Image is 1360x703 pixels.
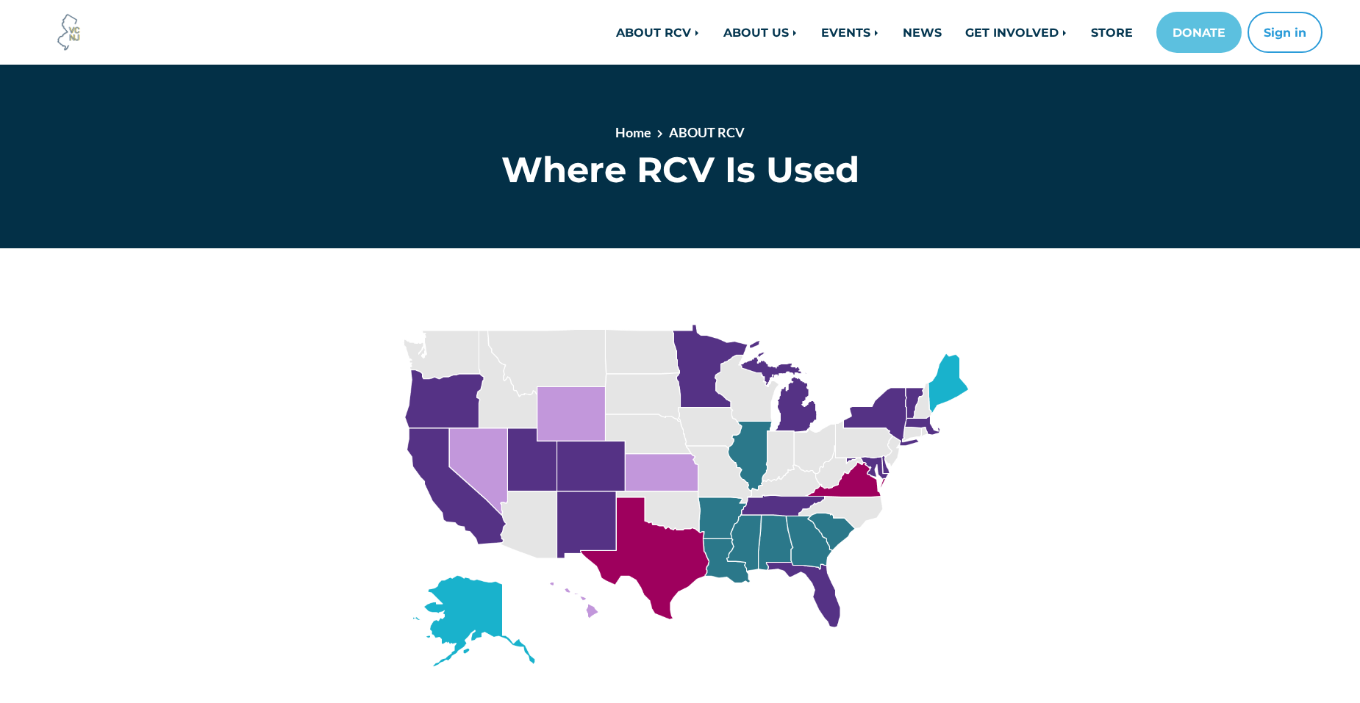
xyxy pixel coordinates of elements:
a: Home [615,124,651,140]
a: EVENTS [809,18,891,47]
nav: breadcrumb [429,123,931,148]
a: ABOUT RCV [669,124,745,140]
a: DONATE [1156,12,1242,53]
h1: Where RCV Is Used [377,148,984,191]
nav: Main navigation [365,12,1323,53]
img: Voter Choice NJ [49,12,89,52]
a: STORE [1079,18,1145,47]
a: GET INVOLVED [953,18,1079,47]
a: ABOUT RCV [604,18,712,47]
button: Sign in or sign up [1248,12,1323,53]
a: ABOUT US [712,18,809,47]
a: NEWS [891,18,953,47]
